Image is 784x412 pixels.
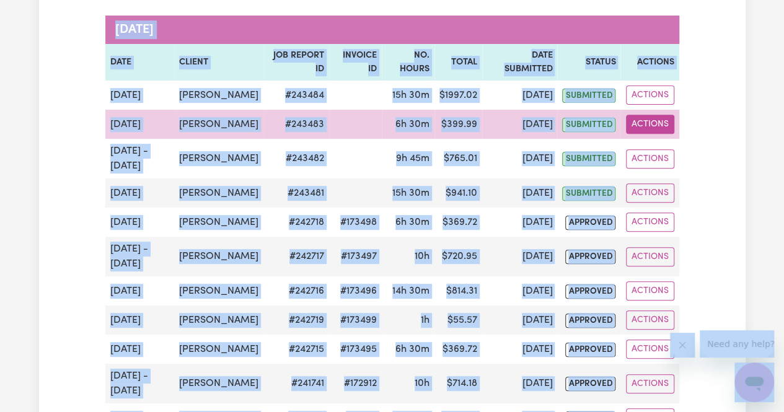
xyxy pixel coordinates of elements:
[105,305,175,335] td: [DATE]
[626,340,674,359] button: Actions
[626,149,674,169] button: Actions
[329,44,382,81] th: Invoice ID
[565,377,615,391] span: approved
[263,335,329,364] td: # 242715
[174,44,263,81] th: Client
[482,139,557,178] td: [DATE]
[105,237,175,276] td: [DATE] - [DATE]
[329,364,382,403] td: #172912
[105,81,175,110] td: [DATE]
[105,335,175,364] td: [DATE]
[482,178,557,208] td: [DATE]
[263,110,329,139] td: # 243483
[329,276,382,305] td: #173496
[392,188,429,198] span: 15 hours 30 minutes
[174,139,263,178] td: [PERSON_NAME]
[174,208,263,237] td: [PERSON_NAME]
[174,81,263,110] td: [PERSON_NAME]
[421,315,429,325] span: 1 hour
[482,335,557,364] td: [DATE]
[392,286,429,296] span: 14 hours 30 minutes
[105,276,175,305] td: [DATE]
[263,208,329,237] td: # 242718
[482,364,557,403] td: [DATE]
[434,335,482,364] td: $ 369.72
[565,216,615,230] span: approved
[263,364,329,403] td: # 241741
[263,178,329,208] td: # 243481
[263,276,329,305] td: # 242716
[482,110,557,139] td: [DATE]
[174,110,263,139] td: [PERSON_NAME]
[557,44,620,81] th: Status
[482,305,557,335] td: [DATE]
[105,139,175,178] td: [DATE] - [DATE]
[396,154,429,164] span: 9 hours 45 minutes
[700,330,774,357] iframe: Message from company
[105,110,175,139] td: [DATE]
[482,237,557,276] td: [DATE]
[434,305,482,335] td: $ 55.57
[174,364,263,403] td: [PERSON_NAME]
[395,217,429,227] span: 6 hours 30 minutes
[329,335,382,364] td: #173495
[565,313,615,328] span: approved
[626,374,674,393] button: Actions
[263,81,329,110] td: # 243484
[482,208,557,237] td: [DATE]
[626,310,674,330] button: Actions
[626,281,674,300] button: Actions
[105,178,175,208] td: [DATE]
[434,81,482,110] td: $ 1997.02
[174,305,263,335] td: [PERSON_NAME]
[434,237,482,276] td: $ 720.95
[626,247,674,266] button: Actions
[434,139,482,178] td: $ 765.01
[562,186,615,201] span: submitted
[329,208,382,237] td: #173498
[415,252,429,261] span: 10 hours
[565,284,615,299] span: approved
[105,364,175,403] td: [DATE] - [DATE]
[434,110,482,139] td: $ 399.99
[562,152,615,166] span: submitted
[482,276,557,305] td: [DATE]
[105,15,679,44] caption: [DATE]
[263,139,329,178] td: # 243482
[565,250,615,264] span: approved
[562,118,615,132] span: submitted
[392,90,429,100] span: 15 hours 30 minutes
[562,89,615,103] span: submitted
[263,44,329,81] th: Job Report ID
[434,208,482,237] td: $ 369.72
[329,237,382,276] td: #173497
[626,115,674,134] button: Actions
[434,178,482,208] td: $ 941.10
[263,237,329,276] td: # 242717
[174,276,263,305] td: [PERSON_NAME]
[263,305,329,335] td: # 242719
[329,305,382,335] td: #173499
[7,9,75,19] span: Need any help?
[174,237,263,276] td: [PERSON_NAME]
[626,85,674,105] button: Actions
[620,44,679,81] th: Actions
[105,208,175,237] td: [DATE]
[670,333,695,357] iframe: Close message
[434,364,482,403] td: $ 714.18
[434,276,482,305] td: $ 814.31
[565,343,615,357] span: approved
[626,213,674,232] button: Actions
[174,335,263,364] td: [PERSON_NAME]
[734,362,774,402] iframe: Button to launch messaging window
[434,44,482,81] th: Total
[415,379,429,388] span: 10 hours
[482,81,557,110] td: [DATE]
[626,183,674,203] button: Actions
[395,344,429,354] span: 6 hours 30 minutes
[105,44,175,81] th: Date
[382,44,434,81] th: No. Hours
[395,120,429,129] span: 6 hours 30 minutes
[174,178,263,208] td: [PERSON_NAME]
[482,44,557,81] th: Date Submitted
